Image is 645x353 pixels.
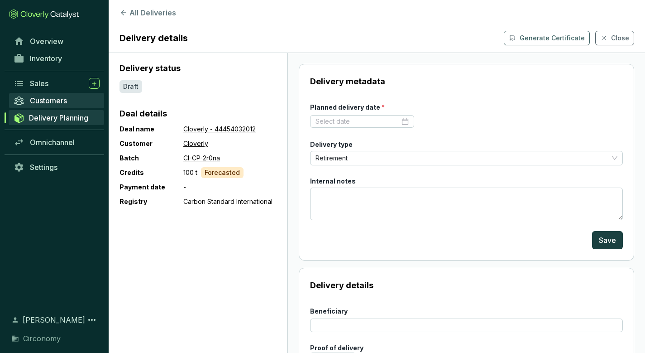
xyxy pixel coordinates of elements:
[310,307,348,316] label: Beneficiary
[183,182,186,193] p: -
[9,51,104,66] a: Inventory
[315,151,617,165] span: Retirement
[310,140,353,149] label: Delivery type
[9,93,104,108] a: Customers
[310,75,623,88] p: Delivery metadata
[119,7,634,18] button: All Deliveries
[119,153,183,164] p: Batch
[9,110,104,125] a: Delivery Planning
[310,177,356,186] label: Internal notes
[183,124,256,135] a: Cloverly - 44454032012
[119,80,142,93] div: Draft
[23,333,61,344] span: Circonomy
[119,138,183,149] p: Customer
[183,167,197,178] p: 100 t
[29,113,88,122] span: Delivery Planning
[595,31,634,45] button: Close
[599,235,616,246] span: Save
[183,153,220,164] a: CI-CP-2r0na
[9,135,104,150] a: Omnichannel
[9,34,104,49] a: Overview
[30,96,67,105] span: Customers
[205,168,240,177] p: Forecasted
[30,79,48,88] span: Sales
[23,314,85,325] span: [PERSON_NAME]
[119,32,188,44] h1: Delivery details
[310,279,623,292] p: Delivery details
[310,343,363,353] label: Proof of delivery
[611,34,629,43] span: Close
[30,163,57,172] span: Settings
[520,34,585,43] p: Generate Certificate
[315,117,400,126] input: Select date
[9,76,104,91] a: Sales
[183,196,272,207] p: Carbon Standard International
[592,231,623,249] button: Save
[119,182,183,193] p: Payment date
[119,196,183,207] p: Registry
[119,62,277,75] p: Delivery status
[183,138,208,149] a: Cloverly
[504,31,590,45] button: Generate Certificate
[119,167,183,178] p: Credits
[310,103,385,112] label: Planned delivery date
[30,54,62,63] span: Inventory
[30,138,75,147] span: Omnichannel
[30,37,63,46] span: Overview
[119,107,277,120] p: Deal details
[119,124,183,135] p: Deal name
[9,160,104,175] a: Settings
